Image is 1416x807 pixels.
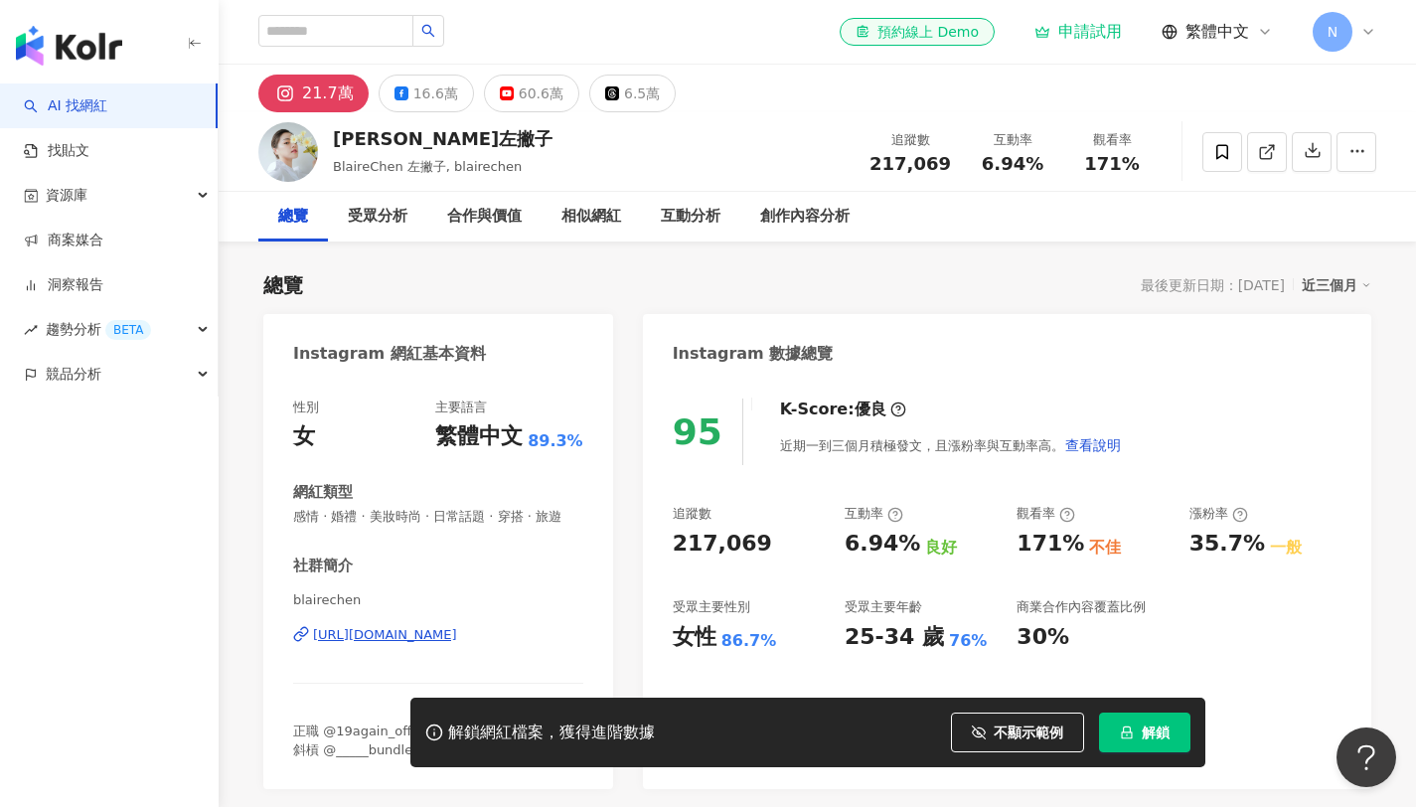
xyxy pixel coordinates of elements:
[982,154,1043,174] span: 6.94%
[293,508,583,526] span: 感情 · 婚禮 · 美妝時尚 · 日常話題 · 穿搭 · 旅遊
[1084,154,1140,174] span: 171%
[24,231,103,250] a: 商案媒合
[845,505,903,523] div: 互動率
[46,307,151,352] span: 趨勢分析
[589,75,676,112] button: 6.5萬
[869,153,951,174] span: 217,069
[760,205,850,229] div: 創作內容分析
[46,173,87,218] span: 資源庫
[845,598,922,616] div: 受眾主要年齡
[1017,598,1146,616] div: 商業合作內容覆蓋比例
[975,130,1050,150] div: 互動率
[16,26,122,66] img: logo
[1142,725,1170,740] span: 解鎖
[258,122,318,182] img: KOL Avatar
[333,126,552,151] div: [PERSON_NAME]左撇子
[1017,529,1084,560] div: 171%
[845,622,944,653] div: 25-34 歲
[855,399,886,420] div: 優良
[528,430,583,452] span: 89.3%
[313,626,457,644] div: [URL][DOMAIN_NAME]
[1064,425,1122,465] button: 查看說明
[105,320,151,340] div: BETA
[413,80,458,107] div: 16.6萬
[673,622,716,653] div: 女性
[1034,22,1122,42] a: 申請試用
[780,399,906,420] div: K-Score :
[856,22,979,42] div: 預約線上 Demo
[1328,21,1337,43] span: N
[780,425,1122,465] div: 近期一到三個月積極發文，且漲粉率與互動率高。
[673,529,772,560] div: 217,069
[421,24,435,38] span: search
[348,205,407,229] div: 受眾分析
[293,421,315,452] div: 女
[624,80,660,107] div: 6.5萬
[24,323,38,337] span: rise
[673,411,722,452] div: 95
[448,723,655,743] div: 解鎖網紅檔案，獲得進階數據
[293,343,486,365] div: Instagram 網紅基本資料
[925,537,957,559] div: 良好
[293,399,319,416] div: 性別
[263,271,303,299] div: 總覽
[24,96,107,116] a: searchAI 找網紅
[293,482,353,503] div: 網紅類型
[1017,505,1075,523] div: 觀看率
[1189,505,1248,523] div: 漲粉率
[951,713,1084,752] button: 不顯示範例
[435,421,523,452] div: 繁體中文
[1185,21,1249,43] span: 繁體中文
[484,75,579,112] button: 60.6萬
[1099,713,1190,752] button: 解鎖
[673,505,711,523] div: 追蹤數
[1089,537,1121,559] div: 不佳
[519,80,563,107] div: 60.6萬
[721,630,777,652] div: 86.7%
[258,75,369,112] button: 21.7萬
[293,591,583,609] span: blairechen
[293,556,353,576] div: 社群簡介
[24,275,103,295] a: 洞察報告
[1120,726,1134,739] span: lock
[379,75,474,112] button: 16.6萬
[1074,130,1150,150] div: 觀看率
[293,626,583,644] a: [URL][DOMAIN_NAME]
[673,343,834,365] div: Instagram 數據總覽
[302,80,354,107] div: 21.7萬
[949,630,987,652] div: 76%
[845,529,920,560] div: 6.94%
[840,18,995,46] a: 預約線上 Demo
[1141,277,1285,293] div: 最後更新日期：[DATE]
[1017,622,1069,653] div: 30%
[1270,537,1302,559] div: 一般
[46,352,101,397] span: 競品分析
[435,399,487,416] div: 主要語言
[673,598,750,616] div: 受眾主要性別
[1302,272,1371,298] div: 近三個月
[333,159,522,174] span: BlaireChen 左撇子, blairechen
[869,130,951,150] div: 追蹤數
[994,725,1063,740] span: 不顯示範例
[561,205,621,229] div: 相似網紅
[661,205,720,229] div: 互動分析
[447,205,522,229] div: 合作與價值
[1189,529,1265,560] div: 35.7%
[1065,437,1121,453] span: 查看說明
[24,141,89,161] a: 找貼文
[278,205,308,229] div: 總覽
